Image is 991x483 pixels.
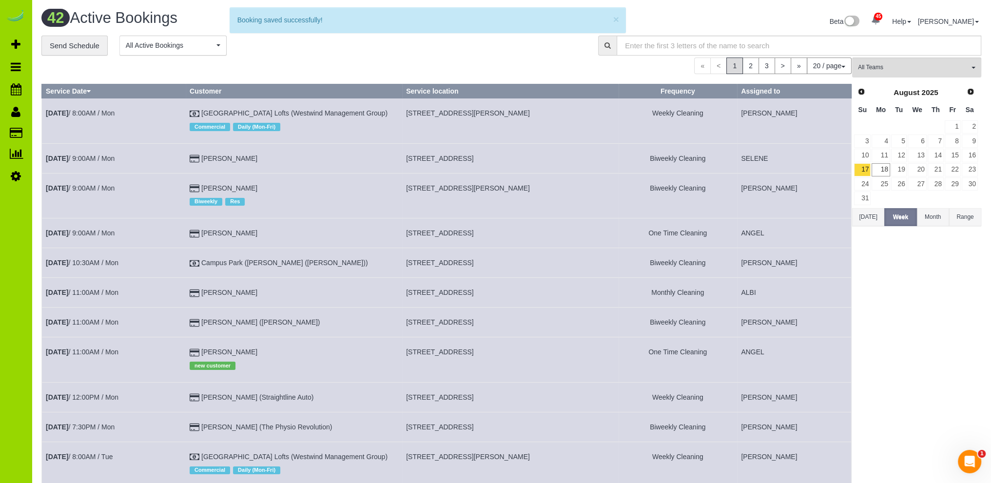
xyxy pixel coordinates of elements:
a: Automaid Logo [6,10,25,23]
span: Wednesday [912,106,922,114]
span: [STREET_ADDRESS][PERSON_NAME] [406,109,530,117]
a: [DATE]/ 9:00AM / Mon [46,184,115,192]
a: > [775,58,791,74]
a: [GEOGRAPHIC_DATA] Lofts (Westwind Management Group) [201,109,388,117]
a: [DATE]/ 8:00AM / Tue [46,453,113,461]
button: Range [949,208,981,226]
b: [DATE] [46,393,68,401]
a: [PERSON_NAME] [201,289,257,296]
a: 13 [908,149,926,162]
span: Sunday [858,106,867,114]
td: Assigned to [737,382,852,412]
td: Assigned to [737,173,852,218]
td: Schedule date [42,412,186,442]
td: Frequency [619,412,737,442]
b: [DATE] [46,259,68,267]
a: [DATE]/ 7:30PM / Mon [46,423,115,431]
span: [STREET_ADDRESS] [406,229,473,237]
a: 9 [962,135,978,148]
a: Help [892,18,911,25]
img: New interface [843,16,859,28]
a: 5 [891,135,907,148]
span: < [710,58,727,74]
a: 6 [908,135,926,148]
i: Check Payment [190,260,199,267]
a: 23 [962,163,978,176]
span: Daily (Mon-Fri) [233,466,280,474]
td: Assigned to [737,218,852,248]
a: [DATE]/ 11:00AM / Mon [46,289,118,296]
i: Credit Card Payment [190,424,199,431]
span: Commercial [190,123,230,131]
td: Frequency [619,173,737,218]
td: Schedule date [42,98,186,143]
td: Customer [186,278,402,308]
a: [PERSON_NAME] [201,348,257,356]
td: Schedule date [42,337,186,382]
td: Frequency [619,98,737,143]
span: [STREET_ADDRESS][PERSON_NAME] [406,184,530,192]
span: [STREET_ADDRESS] [406,318,473,326]
a: [PERSON_NAME] ([PERSON_NAME]) [201,318,320,326]
td: Service location [402,173,619,218]
a: 3 [758,58,775,74]
a: [DATE]/ 12:00PM / Mon [46,393,118,401]
b: [DATE] [46,109,68,117]
a: 3 [854,135,871,148]
td: Schedule date [42,218,186,248]
a: 7 [928,135,944,148]
td: Assigned to [737,248,852,278]
b: [DATE] [46,453,68,461]
a: 8 [945,135,961,148]
th: Frequency [619,84,737,98]
i: Credit Card Payment [190,320,199,327]
a: 20 [908,163,926,176]
a: 22 [945,163,961,176]
a: [DATE]/ 10:30AM / Mon [46,259,118,267]
span: Daily (Mon-Fri) [233,123,280,131]
a: 2 [742,58,759,74]
td: Customer [186,412,402,442]
span: [STREET_ADDRESS] [406,348,473,356]
a: [PERSON_NAME] (The Physio Revolution) [201,423,332,431]
button: 20 / page [807,58,852,74]
span: [STREET_ADDRESS][PERSON_NAME] [406,453,530,461]
a: Campus Park ([PERSON_NAME] ([PERSON_NAME])) [201,259,368,267]
i: Credit Card Payment [190,155,199,162]
span: Next [967,88,974,96]
span: August [894,88,919,97]
td: Customer [186,143,402,173]
a: [DATE]/ 11:00AM / Mon [46,348,118,356]
td: Schedule date [42,308,186,337]
td: Customer [186,308,402,337]
input: Enter the first 3 letters of the name to search [617,36,981,56]
a: 10 [854,149,871,162]
span: 1 [726,58,743,74]
a: [DATE]/ 9:00AM / Mon [46,155,115,162]
i: Credit Card Payment [190,185,199,192]
i: Credit Card Payment [190,349,199,356]
i: Credit Card Payment [190,394,199,401]
span: Tuesday [895,106,903,114]
td: Assigned to [737,143,852,173]
button: All Active Bookings [119,36,227,56]
a: 14 [928,149,944,162]
a: [PERSON_NAME] [201,184,257,192]
span: Friday [949,106,956,114]
ol: All Teams [852,58,981,73]
td: Customer [186,248,402,278]
a: Prev [855,85,868,99]
span: 2025 [921,88,938,97]
td: Service location [402,248,619,278]
a: Beta [830,18,860,25]
b: [DATE] [46,318,68,326]
td: Schedule date [42,278,186,308]
b: [DATE] [46,229,68,237]
a: 18 [872,163,890,176]
b: [DATE] [46,423,68,431]
td: Service location [402,218,619,248]
span: Prev [857,88,865,96]
b: [DATE] [46,289,68,296]
span: 45 [874,13,882,20]
a: [PERSON_NAME] [918,18,979,25]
